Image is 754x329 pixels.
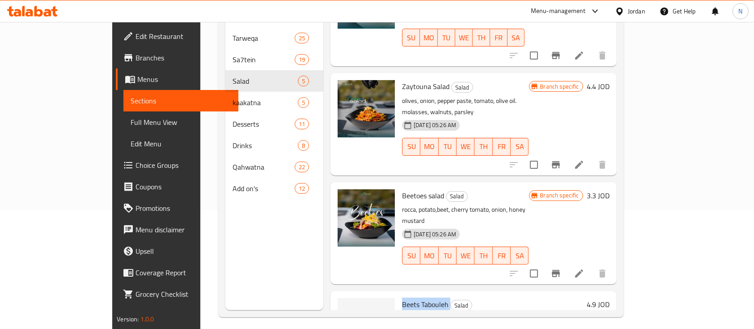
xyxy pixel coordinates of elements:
[628,6,645,16] div: Jordan
[424,140,435,153] span: MO
[514,249,525,262] span: SA
[295,34,309,43] span: 25
[442,140,453,153] span: TU
[136,224,231,235] span: Menu disclaimer
[450,300,472,311] div: Salad
[295,183,309,194] div: items
[424,31,434,44] span: MO
[116,26,238,47] a: Edit Restaurant
[298,140,309,151] div: items
[439,247,457,265] button: TU
[451,82,473,93] div: Salad
[225,49,323,70] div: Sa7tein19
[233,183,294,194] span: Add on's
[424,249,435,262] span: MO
[131,95,231,106] span: Sections
[117,313,139,325] span: Version:
[511,31,521,44] span: SA
[592,263,613,284] button: delete
[136,52,231,63] span: Branches
[402,138,420,156] button: SU
[225,70,323,92] div: Salad5
[446,191,468,202] div: Salad
[525,46,543,65] span: Select to update
[511,138,529,156] button: SA
[225,113,323,135] div: Desserts11
[442,249,453,262] span: TU
[116,68,238,90] a: Menus
[136,160,231,171] span: Choice Groups
[338,189,395,247] img: Beetoes salad
[508,29,525,47] button: SA
[587,80,610,93] h6: 4.4 JOD
[402,204,529,226] p: rocca, potato,beet, cherry tomato, onion, honey mustard
[592,45,613,66] button: delete
[474,247,492,265] button: TH
[457,247,474,265] button: WE
[457,138,474,156] button: WE
[496,249,507,262] span: FR
[531,6,586,17] div: Menu-management
[116,262,238,283] a: Coverage Report
[233,33,294,43] span: Tarweqa
[460,140,471,153] span: WE
[116,197,238,219] a: Promotions
[136,181,231,192] span: Coupons
[298,76,309,86] div: items
[136,31,231,42] span: Edit Restaurant
[225,24,323,203] nav: Menu sections
[136,289,231,299] span: Grocery Checklist
[131,117,231,128] span: Full Menu View
[136,203,231,214] span: Promotions
[420,247,438,265] button: MO
[478,249,489,262] span: TH
[116,154,238,176] a: Choice Groups
[136,246,231,256] span: Upsell
[478,140,489,153] span: TH
[451,300,472,311] span: Salad
[298,141,309,150] span: 8
[123,90,238,111] a: Sections
[406,31,416,44] span: SU
[406,249,417,262] span: SU
[298,97,309,108] div: items
[116,240,238,262] a: Upsell
[402,189,444,202] span: Beetoes salad
[410,230,460,239] span: [DATE] 05:26 AM
[473,29,490,47] button: TH
[514,140,525,153] span: SA
[402,29,420,47] button: SU
[574,50,585,61] a: Edit menu item
[295,163,309,171] span: 22
[446,191,467,201] span: Salad
[537,82,583,91] span: Branch specific
[136,267,231,278] span: Coverage Report
[233,76,297,86] span: Salad
[233,54,294,65] span: Sa7tein
[116,176,238,197] a: Coupons
[493,138,511,156] button: FR
[738,6,742,16] span: N
[493,247,511,265] button: FR
[439,138,457,156] button: TU
[452,82,473,93] span: Salad
[233,97,297,108] span: kaakatna
[592,154,613,175] button: delete
[295,33,309,43] div: items
[402,80,449,93] span: Zaytouna Salad
[233,119,294,129] span: Desserts
[525,264,543,283] span: Select to update
[455,29,473,47] button: WE
[490,29,508,47] button: FR
[406,140,417,153] span: SU
[123,111,238,133] a: Full Menu View
[295,162,309,172] div: items
[545,154,567,175] button: Branch-specific-item
[525,155,543,174] span: Select to update
[225,27,323,49] div: Tarweqa25
[402,95,529,118] p: olives, onion, pepper paste, tomato, olive oil. molasses, walnuts, parsley
[131,138,231,149] span: Edit Menu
